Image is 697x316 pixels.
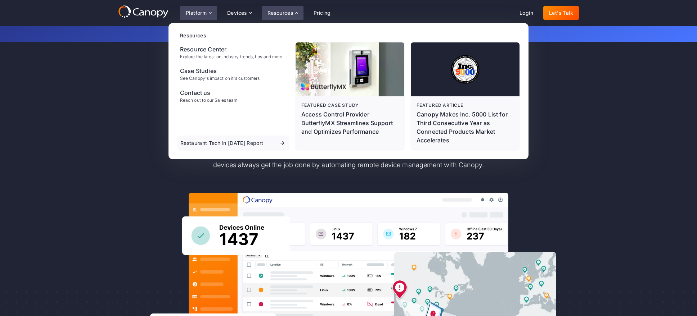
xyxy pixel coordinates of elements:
a: Login [514,6,539,20]
div: Platform [186,10,207,15]
div: Restaurant Tech in [DATE] Report [180,141,263,146]
div: See Canopy's impact on it's customers [180,76,260,81]
div: Platform [180,6,217,20]
a: Featured case studyAccess Control Provider ButterflyMX Streamlines Support and Optimizes Performance [296,42,404,150]
div: Reach out to our Sales team [180,98,237,103]
a: Case StudiesSee Canopy's impact on it's customers [177,64,289,84]
div: Devices [227,10,247,15]
a: Contact usReach out to our Sales team [177,86,289,106]
div: Case Studies [180,67,260,75]
div: Canopy Makes Inc. 5000 List for Third Consecutive Year as Connected Products Market Accelerates [417,110,514,145]
div: Resources [262,6,303,20]
div: Contact us [180,88,237,97]
div: Featured case study [301,102,399,109]
a: Restaurant Tech in [DATE] Report [177,136,289,151]
p: Access Control Provider ButterflyMX Streamlines Support and Optimizes Performance [301,110,399,136]
div: Resources [180,32,520,39]
nav: Resources [168,23,529,159]
div: Resources [267,10,293,15]
img: Canopy sees how many devices are online [182,216,290,255]
div: Devices [221,6,257,20]
div: Explore the latest on industry trends, tips and more [180,54,282,59]
div: Resource Center [180,45,282,54]
a: Pricing [308,6,337,20]
a: Resource CenterExplore the latest on industry trends, tips and more [177,42,289,62]
a: Featured articleCanopy Makes Inc. 5000 List for Third Consecutive Year as Connected Products Mark... [411,42,520,150]
a: Let's Talk [543,6,579,20]
div: Featured article [417,102,514,109]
